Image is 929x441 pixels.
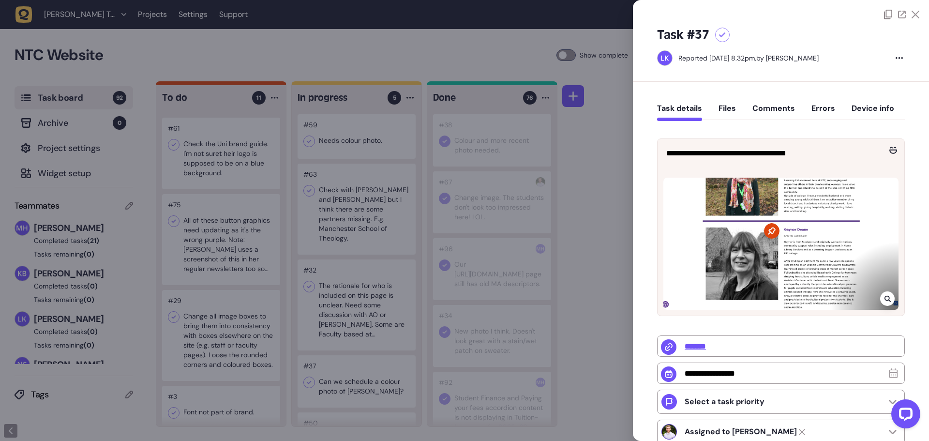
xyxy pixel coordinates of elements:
img: Louise Kenyon [658,51,672,65]
h5: Task #37 [657,27,709,43]
button: Device info [852,104,894,121]
p: Select a task priority [685,397,764,407]
iframe: LiveChat chat widget [884,395,924,436]
div: Reported [DATE] 8.32pm, [678,54,756,62]
div: by [PERSON_NAME] [678,53,819,63]
button: Comments [752,104,795,121]
button: Files [719,104,736,121]
button: Task details [657,104,702,121]
strong: Cameron Preece [685,427,797,437]
button: Errors [811,104,835,121]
